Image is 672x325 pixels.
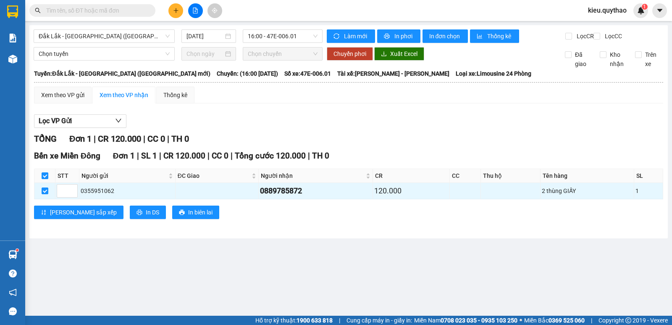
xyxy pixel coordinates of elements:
[470,29,519,43] button: bar-chartThống kê
[186,32,224,41] input: 11/08/2025
[55,169,79,183] th: STT
[344,32,368,41] span: Làm mới
[634,169,663,183] th: SL
[39,116,72,126] span: Lọc VP Gửi
[34,70,210,77] b: Tuyến: Đắk Lắk - [GEOGRAPHIC_DATA] ([GEOGRAPHIC_DATA] mới)
[94,134,96,144] span: |
[573,32,595,41] span: Lọc CR
[520,319,522,322] span: ⚪️
[637,7,645,14] img: icon-new-feature
[115,117,122,124] span: down
[167,134,169,144] span: |
[141,151,157,161] span: SL 1
[100,90,148,100] div: Xem theo VP nhận
[541,169,635,183] th: Tên hàng
[9,288,17,296] span: notification
[34,114,126,128] button: Lọc VP Gửi
[260,185,371,197] div: 0889785872
[635,186,661,196] div: 1
[41,90,84,100] div: Xem theo VP gửi
[81,171,167,180] span: Người gửi
[7,5,18,18] img: logo-vxr
[642,4,648,10] sup: 1
[171,134,189,144] span: TH 0
[642,50,664,69] span: Trên xe
[188,3,203,18] button: file-add
[34,151,100,161] span: Bến xe Miền Đông
[390,49,417,58] span: Xuất Excel
[261,171,364,180] span: Người nhận
[423,29,468,43] button: In đơn chọn
[81,186,174,196] div: 0355951062
[8,55,17,63] img: warehouse-icon
[9,270,17,277] span: question-circle
[137,151,139,161] span: |
[113,151,135,161] span: Đơn 1
[39,48,170,60] span: Chọn tuyến
[8,250,17,259] img: warehouse-icon
[374,185,448,197] div: 120.000
[477,33,484,40] span: bar-chart
[643,4,646,10] span: 1
[188,208,213,217] span: In biên lai
[456,69,531,78] span: Loại xe: Limousine 24 Phòng
[394,32,414,41] span: In phơi
[9,307,17,315] span: message
[333,33,341,40] span: sync
[212,8,218,13] span: aim
[35,8,41,13] span: search
[178,171,250,180] span: ĐC Giao
[255,316,333,325] span: Hỗ trợ kỹ thuật:
[591,316,592,325] span: |
[487,32,512,41] span: Thống kê
[450,169,481,183] th: CC
[374,47,424,61] button: downloadXuất Excel
[429,32,462,41] span: In đơn chọn
[606,50,628,69] span: Kho nhận
[179,209,185,216] span: printer
[549,317,585,324] strong: 0369 525 060
[136,209,142,216] span: printer
[581,5,633,16] span: kieu.quythao
[207,151,210,161] span: |
[481,169,541,183] th: Thu hộ
[69,134,92,144] span: Đơn 1
[652,3,667,18] button: caret-down
[168,3,183,18] button: plus
[248,30,317,42] span: 16:00 - 47E-006.01
[163,90,187,100] div: Thống kê
[377,29,420,43] button: printerIn phơi
[414,316,517,325] span: Miền Nam
[46,6,145,15] input: Tìm tên, số ĐT hoặc mã đơn
[339,316,340,325] span: |
[147,134,165,144] span: CC 0
[601,32,623,41] span: Lọc CC
[146,208,159,217] span: In DS
[39,30,170,42] span: Đắk Lắk - Sài Gòn (BXMĐ mới)
[217,69,278,78] span: Chuyến: (16:00 [DATE])
[163,151,205,161] span: CR 120.000
[159,151,161,161] span: |
[572,50,593,69] span: Đã giao
[327,47,373,61] button: Chuyển phơi
[308,151,310,161] span: |
[284,69,331,78] span: Số xe: 47E-006.01
[346,316,412,325] span: Cung cấp máy in - giấy in:
[173,8,179,13] span: plus
[50,208,117,217] span: [PERSON_NAME] sắp xếp
[656,7,664,14] span: caret-down
[441,317,517,324] strong: 0708 023 035 - 0935 103 250
[248,48,317,60] span: Chọn chuyến
[8,34,17,42] img: solution-icon
[625,317,631,323] span: copyright
[34,206,123,219] button: sort-ascending[PERSON_NAME] sắp xếp
[542,186,633,196] div: 2 thùng GIẤY
[337,69,449,78] span: Tài xế: [PERSON_NAME] - [PERSON_NAME]
[327,29,375,43] button: syncLàm mới
[297,317,333,324] strong: 1900 633 818
[130,206,166,219] button: printerIn DS
[16,249,18,251] sup: 1
[207,3,222,18] button: aim
[524,316,585,325] span: Miền Bắc
[212,151,228,161] span: CC 0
